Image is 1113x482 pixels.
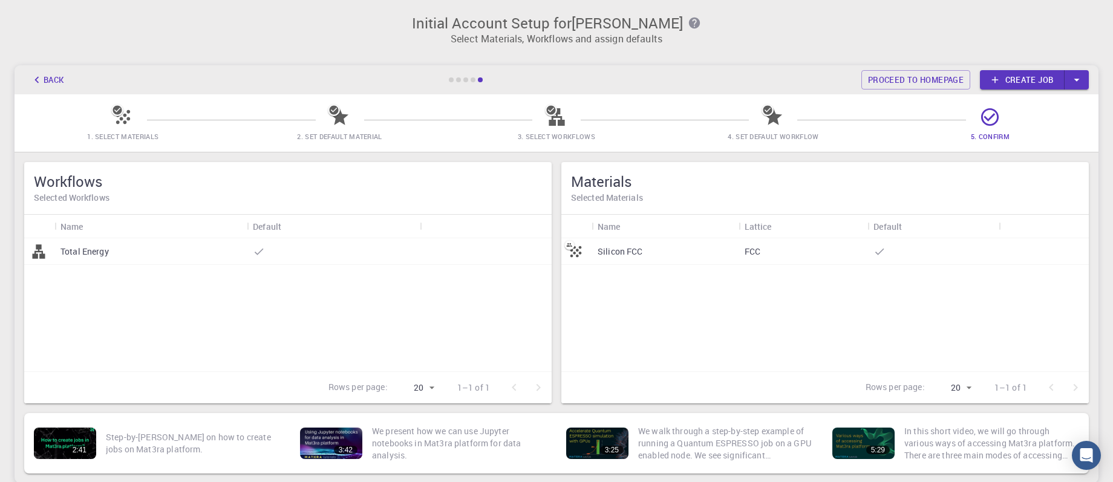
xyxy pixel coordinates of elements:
[561,215,592,238] div: Icon
[600,446,624,454] div: 3:25
[861,70,970,90] a: Proceed to homepage
[598,246,643,258] p: Silicon FCC
[571,191,1079,204] h6: Selected Materials
[561,418,818,469] a: 3:25We walk through a step-by-step example of running a Quantum ESPRESSO job on a GPU enabled nod...
[393,379,438,397] div: 20
[295,418,552,469] a: 3:42We present how we can use Jupyter notebooks in Mat3ra platform for data analysis.
[866,381,925,395] p: Rows per page:
[247,215,420,238] div: Default
[24,8,68,19] span: Support
[68,446,91,454] div: 2:41
[54,215,247,238] div: Name
[739,215,868,238] div: Lattice
[728,132,818,141] span: 4. Set Default Workflow
[334,446,357,454] div: 3:42
[29,418,286,469] a: 2:41Step-by-[PERSON_NAME] on how to create jobs on Mat3ra platform.
[827,418,1084,469] a: 5:29In this short video, we will go through various ways of accessing Mat3ra platform. There are ...
[745,246,760,258] p: FCC
[571,172,1079,191] h5: Materials
[994,382,1027,394] p: 1–1 of 1
[904,425,1079,461] p: In this short video, we will go through various ways of accessing Mat3ra platform. There are thre...
[598,215,621,238] div: Name
[24,70,70,90] button: Back
[902,217,921,236] button: Sort
[34,191,542,204] h6: Selected Workflows
[971,132,1010,141] span: 5. Confirm
[24,215,54,238] div: Icon
[34,172,542,191] h5: Workflows
[281,217,301,236] button: Sort
[60,215,83,238] div: Name
[873,215,902,238] div: Default
[980,70,1065,90] a: Create job
[83,217,103,236] button: Sort
[457,382,490,394] p: 1–1 of 1
[297,132,382,141] span: 2. Set Default Material
[518,132,595,141] span: 3. Select Workflows
[87,132,158,141] span: 1. Select Materials
[745,215,772,238] div: Lattice
[930,379,975,397] div: 20
[638,425,813,461] p: We walk through a step-by-step example of running a Quantum ESPRESSO job on a GPU enabled node. W...
[328,381,388,395] p: Rows per page:
[621,217,640,236] button: Sort
[60,246,109,258] p: Total Energy
[372,425,547,461] p: We present how we can use Jupyter notebooks in Mat3ra platform for data analysis.
[592,215,739,238] div: Name
[772,217,791,236] button: Sort
[22,15,1091,31] h3: Initial Account Setup for [PERSON_NAME]
[866,446,890,454] div: 5:29
[867,215,999,238] div: Default
[1072,441,1101,470] div: Open Intercom Messenger
[106,431,281,455] p: Step-by-[PERSON_NAME] on how to create jobs on Mat3ra platform.
[253,215,281,238] div: Default
[22,31,1091,46] p: Select Materials, Workflows and assign defaults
